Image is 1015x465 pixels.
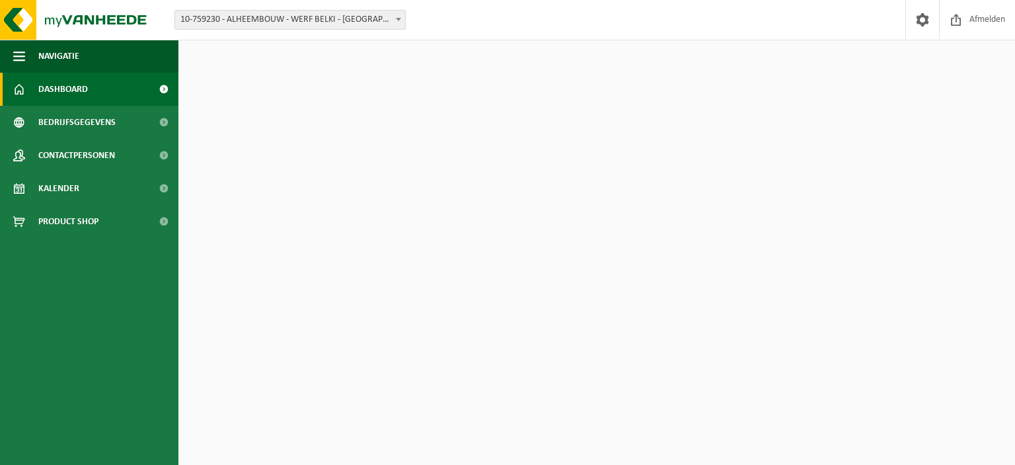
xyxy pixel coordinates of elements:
span: Contactpersonen [38,139,115,172]
span: Product Shop [38,205,98,238]
span: Kalender [38,172,79,205]
span: Bedrijfsgegevens [38,106,116,139]
span: 10-759230 - ALHEEMBOUW - WERF BELKI - AALST [175,11,405,29]
span: Navigatie [38,40,79,73]
span: 10-759230 - ALHEEMBOUW - WERF BELKI - AALST [174,10,406,30]
span: Dashboard [38,73,88,106]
